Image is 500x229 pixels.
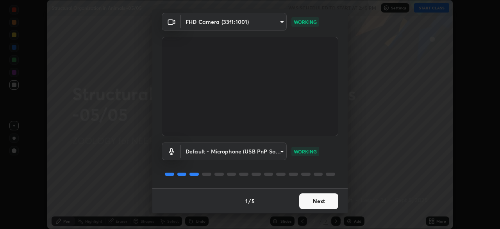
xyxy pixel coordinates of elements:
p: WORKING [294,18,317,25]
div: FHD Camera (33f1:1001) [181,142,287,160]
h4: 5 [252,197,255,205]
h4: / [248,197,251,205]
h4: 1 [245,197,248,205]
button: Next [299,193,338,209]
div: FHD Camera (33f1:1001) [181,13,287,31]
p: WORKING [294,148,317,155]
